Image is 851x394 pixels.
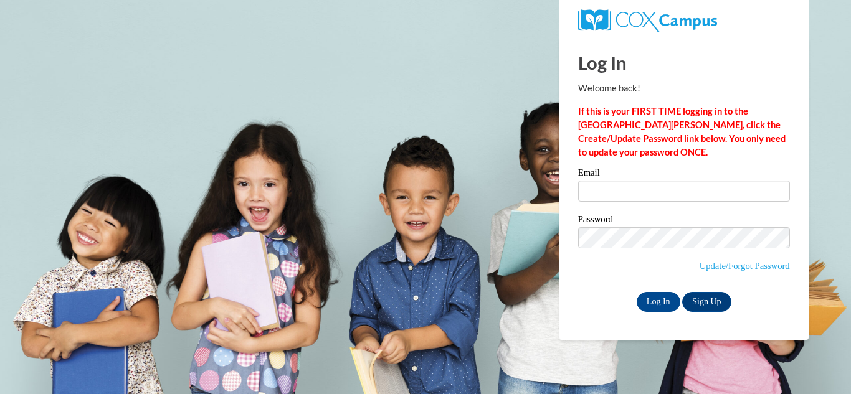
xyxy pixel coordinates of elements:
[578,215,790,227] label: Password
[637,292,680,312] input: Log In
[578,82,790,95] p: Welcome back!
[578,14,717,25] a: COX Campus
[578,106,786,157] strong: If this is your FIRST TIME logging in to the [GEOGRAPHIC_DATA][PERSON_NAME], click the Create/Upd...
[578,9,717,32] img: COX Campus
[578,50,790,75] h1: Log In
[682,292,731,312] a: Sign Up
[700,261,790,271] a: Update/Forgot Password
[578,168,790,181] label: Email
